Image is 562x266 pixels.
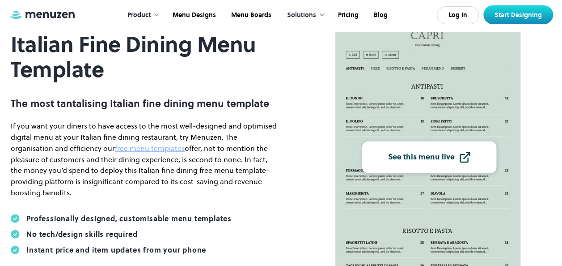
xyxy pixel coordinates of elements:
p: If you want your diners to have access to the most well-designed and optimised digital menu at yo... [11,120,279,198]
a: Start Designing [483,5,553,24]
a: Log In [437,6,479,24]
div: See this menu live [388,153,455,161]
a: Blog [365,1,394,29]
div: Professionally designed, customisable menu templates [26,214,232,223]
div: Product [127,10,151,20]
a: Menu Boards [223,1,278,29]
div: Product [118,1,164,29]
a: See this menu live [362,141,496,173]
h1: Italian Fine Dining Menu Template [11,32,279,82]
a: Menu Designs [164,1,223,29]
a: free menu templates [115,143,185,153]
div: No tech/design skills required [26,230,137,239]
div: Instant price and item updates from your phone [26,245,206,254]
a: Pricing [330,1,365,29]
p: The most tantalising Italian fine dining menu template [11,98,279,109]
div: Solutions [278,1,330,29]
div: Solutions [287,10,316,20]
